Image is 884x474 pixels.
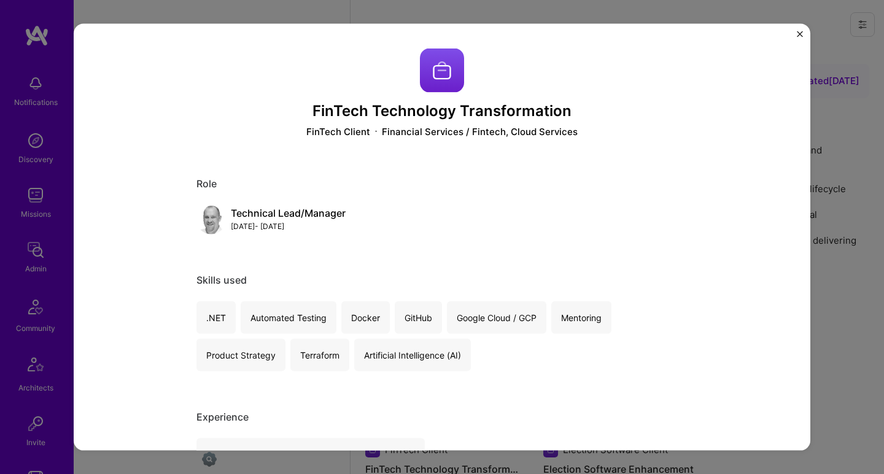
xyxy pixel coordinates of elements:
[196,273,688,286] div: Skills used
[395,301,442,333] div: GitHub
[196,338,285,371] div: Product Strategy
[447,301,546,333] div: Google Cloud / GCP
[196,177,688,190] div: Role
[290,338,349,371] div: Terraform
[231,219,346,232] div: [DATE] - [DATE]
[196,410,688,423] div: Experience
[306,125,370,138] div: FinTech Client
[231,206,346,219] div: Technical Lead/Manager
[241,301,336,333] div: Automated Testing
[196,438,425,470] div: I managed a team of 5 team members on this project
[354,338,471,371] div: Artificial Intelligence (AI)
[196,103,688,120] h3: FinTech Technology Transformation
[375,125,377,138] img: Dot
[797,31,803,44] button: Close
[341,301,390,333] div: Docker
[382,125,578,138] div: Financial Services / Fintech, Cloud Services
[420,49,464,93] img: Company logo
[551,301,611,333] div: Mentoring
[196,301,236,333] div: .NET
